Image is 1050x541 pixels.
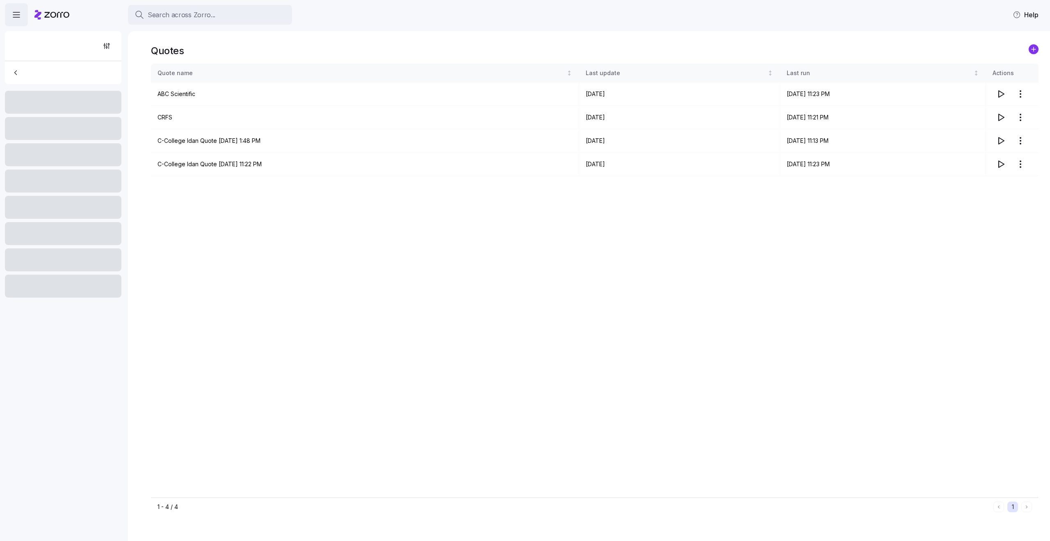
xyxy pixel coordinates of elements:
td: ABC Scientific [151,83,579,106]
td: [DATE] 11:23 PM [780,83,986,106]
div: Not sorted [973,70,979,76]
td: CRFS [151,106,579,129]
div: Last update [586,69,766,78]
td: C-College Idan Quote [DATE] 1:48 PM [151,129,579,153]
td: [DATE] 11:13 PM [780,129,986,153]
button: Search across Zorro... [128,5,292,25]
button: 1 [1007,502,1018,512]
span: Search across Zorro... [148,10,215,20]
td: [DATE] 11:23 PM [780,153,986,176]
div: Last run [787,69,972,78]
h1: Quotes [151,44,184,57]
td: [DATE] [579,83,780,106]
a: add icon [1029,44,1039,57]
div: Actions [993,69,1032,78]
div: Not sorted [566,70,572,76]
div: Not sorted [767,70,773,76]
th: Quote nameNot sorted [151,64,579,83]
td: [DATE] [579,153,780,176]
button: Next page [1021,502,1032,512]
div: Quote name [157,69,565,78]
td: C-College Idan Quote [DATE] 11:22 PM [151,153,579,176]
td: [DATE] [579,106,780,129]
button: Help [1006,7,1045,23]
th: Last runNot sorted [780,64,986,83]
div: 1 - 4 / 4 [157,503,990,511]
td: [DATE] [579,129,780,153]
td: [DATE] 11:21 PM [780,106,986,129]
th: Last updateNot sorted [579,64,780,83]
span: Help [1013,10,1039,20]
svg: add icon [1029,44,1039,54]
button: Previous page [993,502,1004,512]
